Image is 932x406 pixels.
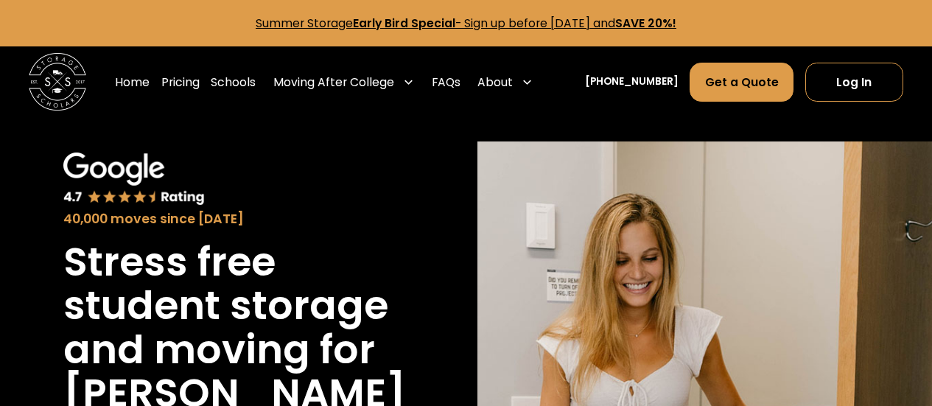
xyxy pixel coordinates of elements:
[29,53,86,111] img: Storage Scholars main logo
[432,62,460,102] a: FAQs
[267,62,420,102] div: Moving After College
[472,62,539,102] div: About
[477,74,513,91] div: About
[63,240,390,371] h1: Stress free student storage and moving for
[273,74,394,91] div: Moving After College
[63,153,205,206] img: Google 4.7 star rating
[615,15,676,31] strong: SAVE 20%!
[805,63,903,102] a: Log In
[63,209,390,228] div: 40,000 moves since [DATE]
[211,62,256,102] a: Schools
[585,74,679,90] a: [PHONE_NUMBER]
[690,63,793,102] a: Get a Quote
[353,15,455,31] strong: Early Bird Special
[115,62,150,102] a: Home
[161,62,200,102] a: Pricing
[256,15,676,31] a: Summer StorageEarly Bird Special- Sign up before [DATE] andSAVE 20%!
